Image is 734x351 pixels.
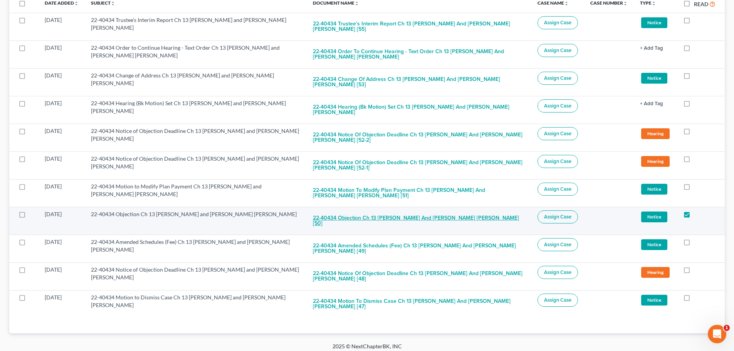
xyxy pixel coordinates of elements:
i: unfold_more [623,1,628,6]
td: [DATE] [39,124,85,151]
button: Assign Case [537,127,578,140]
button: 22-40434 Notice of Objection Deadline Ch 13 [PERSON_NAME] and [PERSON_NAME] [PERSON_NAME] [48] [313,266,525,287]
span: Notice [641,239,667,250]
span: Assign Case [544,75,571,81]
td: 22-40434 Objection Ch 13 [PERSON_NAME] and [PERSON_NAME] [PERSON_NAME] [85,207,307,235]
td: 22-40434 Notice of Objection Deadline Ch 13 [PERSON_NAME] and [PERSON_NAME] [PERSON_NAME] [85,124,307,151]
span: Notice [641,212,667,222]
span: Assign Case [544,242,571,248]
td: [DATE] [39,235,85,262]
span: Assign Case [544,158,571,165]
iframe: Intercom live chat [708,325,726,343]
button: Assign Case [537,44,578,57]
span: Assign Case [544,186,571,192]
td: [DATE] [39,179,85,207]
button: 22-40434 Motion to Modify Plan Payment Ch 13 [PERSON_NAME] and [PERSON_NAME] [PERSON_NAME] [51] [313,183,525,203]
button: Assign Case [537,155,578,168]
a: Notice [640,238,671,251]
button: + Add Tag [640,101,663,106]
button: Assign Case [537,99,578,113]
button: 22-40434 Notice of Objection Deadline Ch 13 [PERSON_NAME] and [PERSON_NAME] [PERSON_NAME] [52-2] [313,127,525,148]
button: 22-40434 Objection Ch 13 [PERSON_NAME] and [PERSON_NAME] [PERSON_NAME] [50] [313,210,525,231]
td: 22-40434 Trustee's Interim Report Ch 13 [PERSON_NAME] and [PERSON_NAME] [PERSON_NAME] [85,13,307,40]
a: Notice [640,16,671,29]
td: [DATE] [39,151,85,179]
td: 22-40434 Hearing (Bk Motion) Set Ch 13 [PERSON_NAME] and [PERSON_NAME] [PERSON_NAME] [85,96,307,124]
span: 1 [724,325,730,331]
span: Hearing [641,267,670,277]
button: Assign Case [537,16,578,29]
button: Assign Case [537,238,578,251]
span: Notice [641,17,667,28]
a: Hearing [640,127,671,140]
a: Notice [640,294,671,306]
button: 22-40434 Amended Schedules (Fee) Ch 13 [PERSON_NAME] and [PERSON_NAME] [PERSON_NAME] [49] [313,238,525,259]
span: Notice [641,73,667,83]
i: unfold_more [564,1,569,6]
span: Notice [641,184,667,194]
td: [DATE] [39,13,85,40]
span: Assign Case [544,20,571,26]
a: + Add Tag [640,44,671,52]
button: 22-40434 Order to Continue Hearing - Text Order Ch 13 [PERSON_NAME] and [PERSON_NAME] [PERSON_NAME] [313,44,525,65]
span: Assign Case [544,214,571,220]
td: 22-40434 Notice of Objection Deadline Ch 13 [PERSON_NAME] and [PERSON_NAME] [PERSON_NAME] [85,151,307,179]
span: Hearing [641,128,670,139]
td: [DATE] [39,68,85,96]
a: + Add Tag [640,99,671,107]
i: unfold_more [74,1,79,6]
span: Assign Case [544,297,571,303]
span: Assign Case [544,47,571,54]
button: Assign Case [537,183,578,196]
span: Assign Case [544,103,571,109]
a: Notice [640,72,671,84]
td: 22-40434 Change of Address Ch 13 [PERSON_NAME] and [PERSON_NAME] [PERSON_NAME] [85,68,307,96]
td: 22-40434 Order to Continue Hearing - Text Order Ch 13 [PERSON_NAME] and [PERSON_NAME] [PERSON_NAME] [85,40,307,68]
a: Hearing [640,155,671,168]
td: 22-40434 Motion to Dismiss Case Ch 13 [PERSON_NAME] and [PERSON_NAME] [PERSON_NAME] [85,290,307,318]
button: 22-40434 Hearing (Bk Motion) Set Ch 13 [PERSON_NAME] and [PERSON_NAME] [PERSON_NAME] [313,99,525,120]
td: 22-40434 Notice of Objection Deadline Ch 13 [PERSON_NAME] and [PERSON_NAME] [PERSON_NAME] [85,262,307,290]
span: Assign Case [544,269,571,275]
button: 22-40434 Change of Address Ch 13 [PERSON_NAME] and [PERSON_NAME] [PERSON_NAME] [53] [313,72,525,92]
button: 22-40434 Notice of Objection Deadline Ch 13 [PERSON_NAME] and [PERSON_NAME] [PERSON_NAME] [52-1] [313,155,525,176]
td: 22-40434 Motion to Modify Plan Payment Ch 13 [PERSON_NAME] and [PERSON_NAME] [PERSON_NAME] [85,179,307,207]
a: Notice [640,183,671,195]
td: 22-40434 Amended Schedules (Fee) Ch 13 [PERSON_NAME] and [PERSON_NAME] [PERSON_NAME] [85,235,307,262]
button: + Add Tag [640,46,663,51]
button: Assign Case [537,294,578,307]
td: [DATE] [39,262,85,290]
i: unfold_more [111,1,115,6]
td: [DATE] [39,290,85,318]
a: Notice [640,210,671,223]
td: [DATE] [39,96,85,124]
td: [DATE] [39,207,85,235]
button: Assign Case [537,210,578,223]
i: unfold_more [652,1,656,6]
td: [DATE] [39,40,85,68]
button: 22-40434 Trustee's Interim Report Ch 13 [PERSON_NAME] and [PERSON_NAME] [PERSON_NAME] [55] [313,16,525,37]
span: Hearing [641,156,670,166]
button: Assign Case [537,266,578,279]
button: Assign Case [537,72,578,85]
i: unfold_more [354,1,359,6]
span: Notice [641,295,667,305]
button: 22-40434 Motion to Dismiss Case Ch 13 [PERSON_NAME] and [PERSON_NAME] [PERSON_NAME] [47] [313,294,525,314]
a: Hearing [640,266,671,279]
span: Assign Case [544,131,571,137]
